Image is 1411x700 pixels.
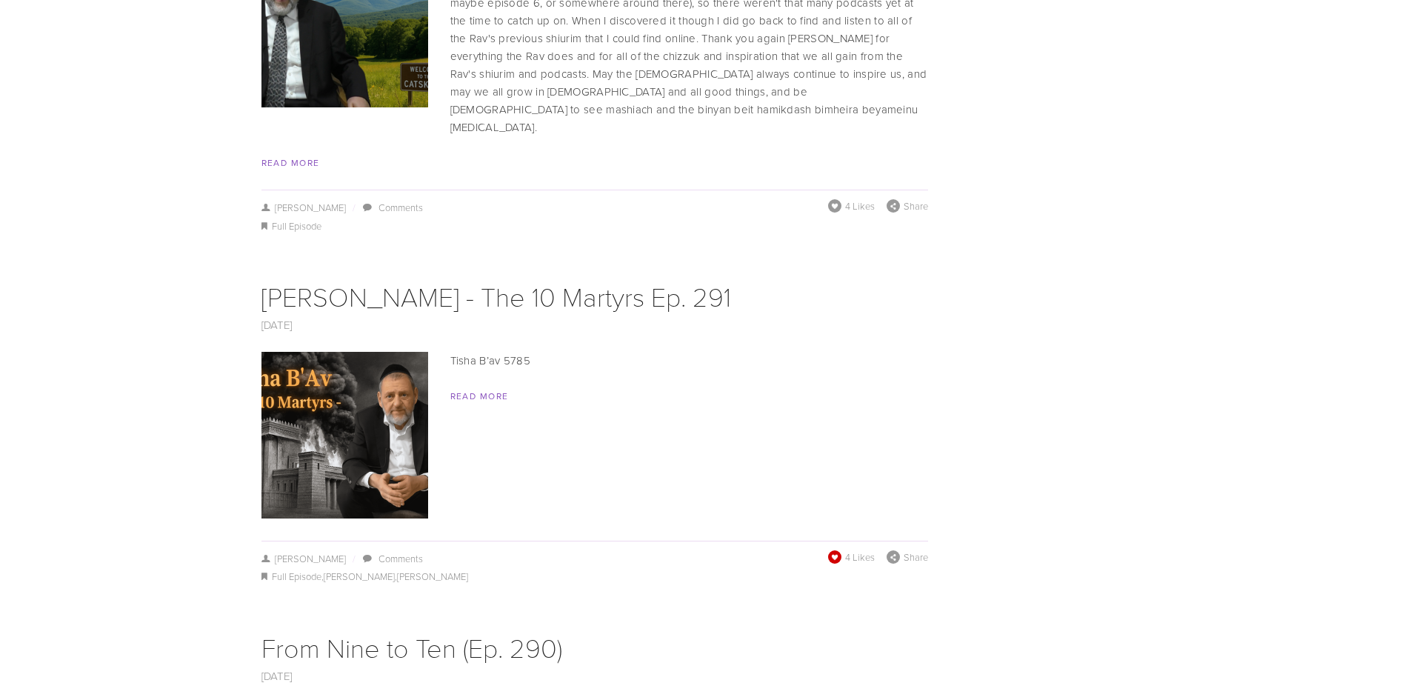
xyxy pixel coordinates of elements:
[346,552,361,565] span: /
[261,317,293,333] a: [DATE]
[261,201,347,214] a: [PERSON_NAME]
[346,201,361,214] span: /
[845,199,875,213] span: 4 Likes
[219,352,469,519] img: Tisha B'av - The 10 Martyrs Ep. 291
[261,568,928,586] div: , ,
[378,201,423,214] a: Comments
[261,278,731,314] a: [PERSON_NAME] - The 10 Martyrs Ep. 291
[261,156,320,169] a: Read More
[261,552,347,565] a: [PERSON_NAME]
[845,550,875,564] span: 4 Likes
[261,668,293,684] a: [DATE]
[397,570,468,583] a: [PERSON_NAME]
[261,352,928,370] p: Tisha B’av 5785
[272,219,321,233] a: Full Episode
[450,390,509,402] a: Read More
[887,550,928,564] div: Share
[272,570,321,583] a: Full Episode
[378,552,423,565] a: Comments
[887,199,928,213] div: Share
[324,570,395,583] a: [PERSON_NAME]
[261,629,562,665] a: From Nine to Ten (Ep. 290)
